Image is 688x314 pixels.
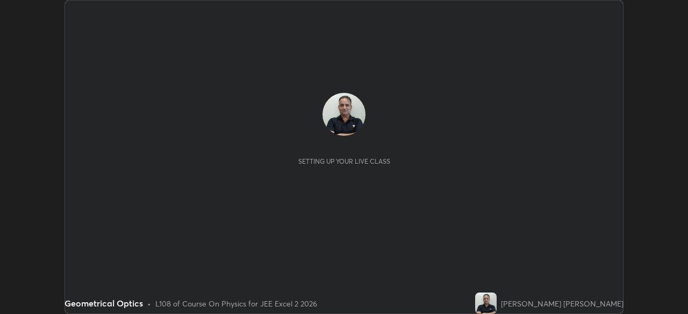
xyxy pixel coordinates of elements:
[298,157,390,165] div: Setting up your live class
[64,297,143,310] div: Geometrical Optics
[147,298,151,309] div: •
[155,298,317,309] div: L108 of Course On Physics for JEE Excel 2 2026
[475,293,497,314] img: 3a59e42194ec479db318b30fb47d773a.jpg
[322,93,365,136] img: 3a59e42194ec479db318b30fb47d773a.jpg
[501,298,623,309] div: [PERSON_NAME] [PERSON_NAME]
